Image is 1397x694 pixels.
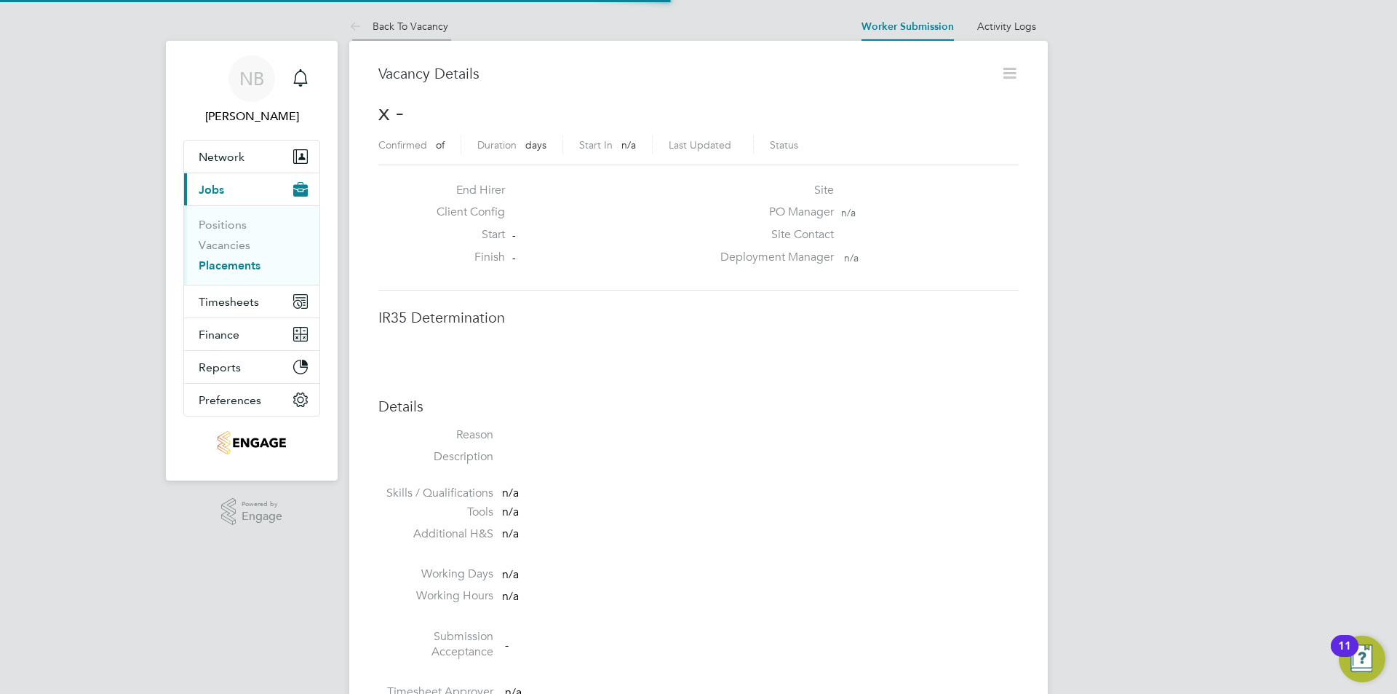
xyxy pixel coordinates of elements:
span: Engage [242,510,282,523]
label: Start In [579,138,613,151]
label: Deployment Manager [712,250,834,265]
button: Finance [184,318,319,350]
h3: IR35 Determination [378,308,1019,327]
a: Vacancies [199,238,250,252]
label: Tools [378,505,493,520]
h3: Details [378,397,1019,416]
span: Network [199,150,244,164]
span: Jobs [199,183,224,197]
label: Additional H&S [378,527,493,542]
label: Finish [425,250,505,265]
a: Go to home page [183,431,320,454]
label: Skills / Qualifications [378,486,493,501]
span: Preferences [199,393,261,407]
a: Worker Submission [861,20,954,33]
span: - [512,229,516,242]
span: n/a [841,206,856,219]
a: NB[PERSON_NAME] [183,55,320,125]
span: Powered by [242,498,282,510]
span: n/a [502,486,519,500]
span: x - [378,98,404,127]
button: Jobs [184,173,319,205]
a: Powered byEngage [221,498,283,526]
button: Open Resource Center, 11 new notifications [1339,636,1385,682]
div: 11 [1338,646,1351,665]
label: Description [378,449,493,465]
div: Jobs [184,205,319,285]
span: Finance [199,328,239,342]
label: Duration [477,138,517,151]
label: Confirmed [378,138,427,151]
label: Working Hours [378,588,493,604]
img: jambo-logo-retina.png [218,431,285,454]
nav: Main navigation [166,41,338,481]
a: Activity Logs [977,20,1036,33]
span: of [436,138,445,151]
span: n/a [502,589,519,604]
button: Preferences [184,384,319,416]
label: Reason [378,427,493,443]
span: NB [239,69,264,88]
button: Reports [184,351,319,383]
h3: Vacancy Details [378,64,979,83]
label: PO Manager [712,205,834,220]
label: Status [770,138,798,151]
a: Back To Vacancy [349,20,448,33]
span: - [505,637,509,652]
a: Placements [199,259,260,272]
label: Client Config [425,205,505,220]
button: Network [184,141,319,173]
label: Site Contact [712,227,834,242]
span: Nick Briant [183,108,320,125]
span: - [512,251,516,264]
label: End Hirer [425,183,505,198]
span: n/a [502,527,519,541]
label: Last Updated [669,138,731,151]
label: Site [712,183,834,198]
button: Timesheets [184,285,319,318]
span: Reports [199,360,241,374]
span: n/a [502,568,519,583]
label: Submission Acceptance [378,629,493,660]
span: days [525,138,546,151]
span: n/a [502,505,519,519]
label: Working Days [378,567,493,582]
span: n/a [844,251,859,264]
a: Positions [199,218,247,232]
label: Start [425,227,505,242]
span: n/a [621,138,636,151]
span: Timesheets [199,295,259,309]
